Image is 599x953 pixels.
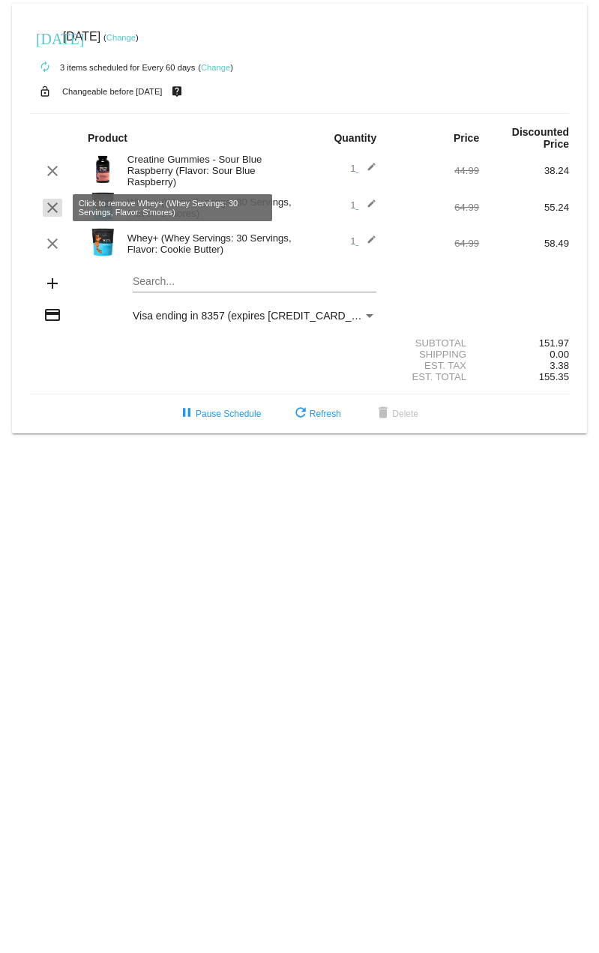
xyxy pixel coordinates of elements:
[198,63,233,72] small: ( )
[358,235,376,253] mat-icon: edit
[350,199,376,211] span: 1
[292,405,310,423] mat-icon: refresh
[43,199,61,217] mat-icon: clear
[43,306,61,324] mat-icon: credit_card
[389,337,479,349] div: Subtotal
[479,238,569,249] div: 58.49
[133,310,376,322] mat-select: Payment Method
[280,400,353,427] button: Refresh
[358,162,376,180] mat-icon: edit
[479,165,569,176] div: 38.24
[43,162,61,180] mat-icon: clear
[88,191,118,221] img: Image-1-Carousel-Whey-2lb-SMores.png
[362,400,430,427] button: Delete
[36,82,54,101] mat-icon: lock_open
[88,132,127,144] strong: Product
[62,87,163,96] small: Changeable before [DATE]
[389,349,479,360] div: Shipping
[36,58,54,76] mat-icon: autorenew
[374,405,392,423] mat-icon: delete
[43,274,61,292] mat-icon: add
[178,405,196,423] mat-icon: pause
[120,154,300,187] div: Creatine Gummies - Sour Blue Raspberry (Flavor: Sour Blue Raspberry)
[550,360,569,371] span: 3.38
[454,132,479,144] strong: Price
[292,409,341,419] span: Refresh
[389,371,479,382] div: Est. Total
[168,82,186,101] mat-icon: live_help
[36,28,54,46] mat-icon: [DATE]
[479,202,569,213] div: 55.24
[88,227,118,257] img: Image-1-Carousel-Whey-2lb-Cookie-Butter-1000x1000-2.png
[120,232,300,255] div: Whey+ (Whey Servings: 30 Servings, Flavor: Cookie Butter)
[334,132,376,144] strong: Quantity
[479,337,569,349] div: 151.97
[166,400,273,427] button: Pause Schedule
[120,196,300,219] div: Whey+ (Whey Servings: 30 Servings, Flavor: S'mores)
[389,238,479,249] div: 64.99
[43,235,61,253] mat-icon: clear
[389,202,479,213] div: 64.99
[389,360,479,371] div: Est. Tax
[88,154,118,184] img: Image-1-Creatine-Gummies-SBR-1000Xx1000.png
[512,126,569,150] strong: Discounted Price
[350,235,376,247] span: 1
[374,409,418,419] span: Delete
[350,163,376,174] span: 1
[358,199,376,217] mat-icon: edit
[539,371,569,382] span: 155.35
[389,165,479,176] div: 44.99
[106,33,136,42] a: Change
[133,276,376,288] input: Search...
[201,63,230,72] a: Change
[178,409,261,419] span: Pause Schedule
[103,33,139,42] small: ( )
[550,349,569,360] span: 0.00
[133,310,384,322] span: Visa ending in 8357 (expires [CREDIT_CARD_DATA])
[30,63,195,72] small: 3 items scheduled for Every 60 days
